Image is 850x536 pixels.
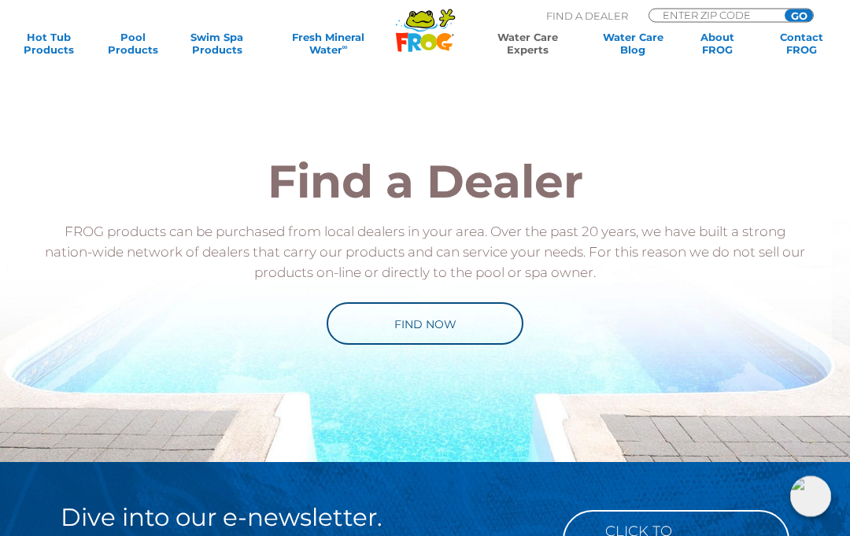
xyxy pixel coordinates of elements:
sup: ∞ [342,43,348,51]
img: openIcon [790,476,831,517]
h2: Find a Dealer [42,160,807,205]
a: Water CareBlog [601,31,666,56]
a: Swim SpaProducts [184,31,249,56]
a: Fresh MineralWater∞ [268,31,388,56]
a: Water CareExperts [474,31,582,56]
p: Find A Dealer [546,9,628,23]
a: PoolProducts [100,31,165,56]
a: Find Now [327,303,523,346]
a: ContactFROG [769,31,834,56]
a: AboutFROG [685,31,750,56]
p: FROG products can be purchased from local dealers in your area. Over the past 20 years, we have b... [42,222,807,283]
a: Hot TubProducts [16,31,81,56]
input: Zip Code Form [661,9,767,20]
input: GO [785,9,813,22]
h2: Dive into our e-newsletter. [61,505,541,531]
